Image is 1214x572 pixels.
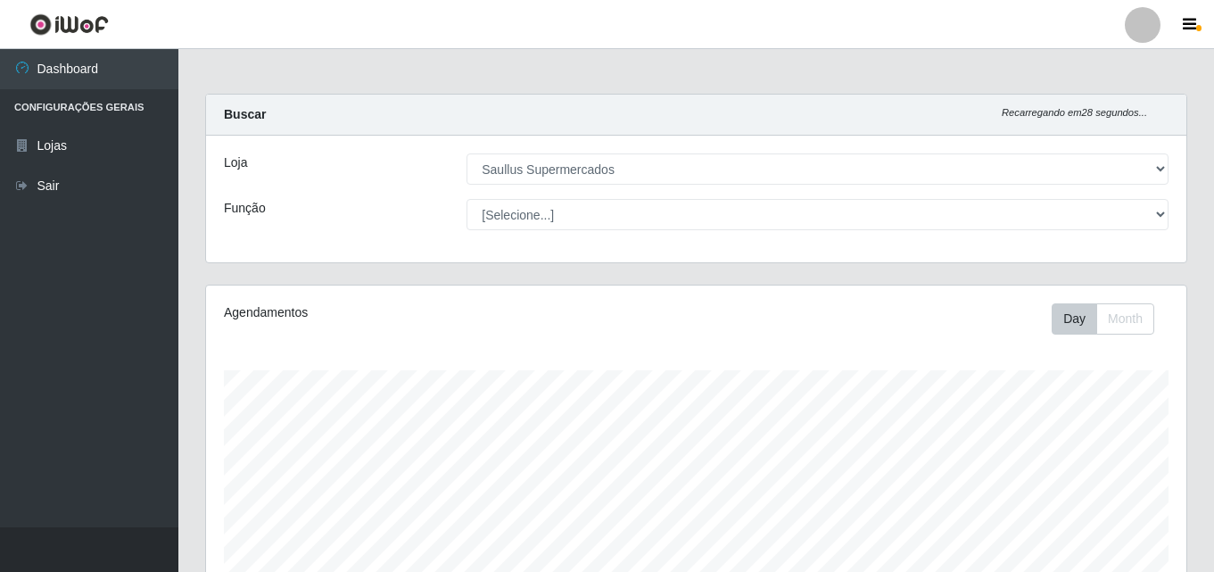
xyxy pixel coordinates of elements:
[224,153,247,172] label: Loja
[1052,303,1097,335] button: Day
[1096,303,1154,335] button: Month
[1052,303,1169,335] div: Toolbar with button groups
[1002,107,1147,118] i: Recarregando em 28 segundos...
[29,13,109,36] img: CoreUI Logo
[224,107,266,121] strong: Buscar
[1052,303,1154,335] div: First group
[224,303,602,322] div: Agendamentos
[224,199,266,218] label: Função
